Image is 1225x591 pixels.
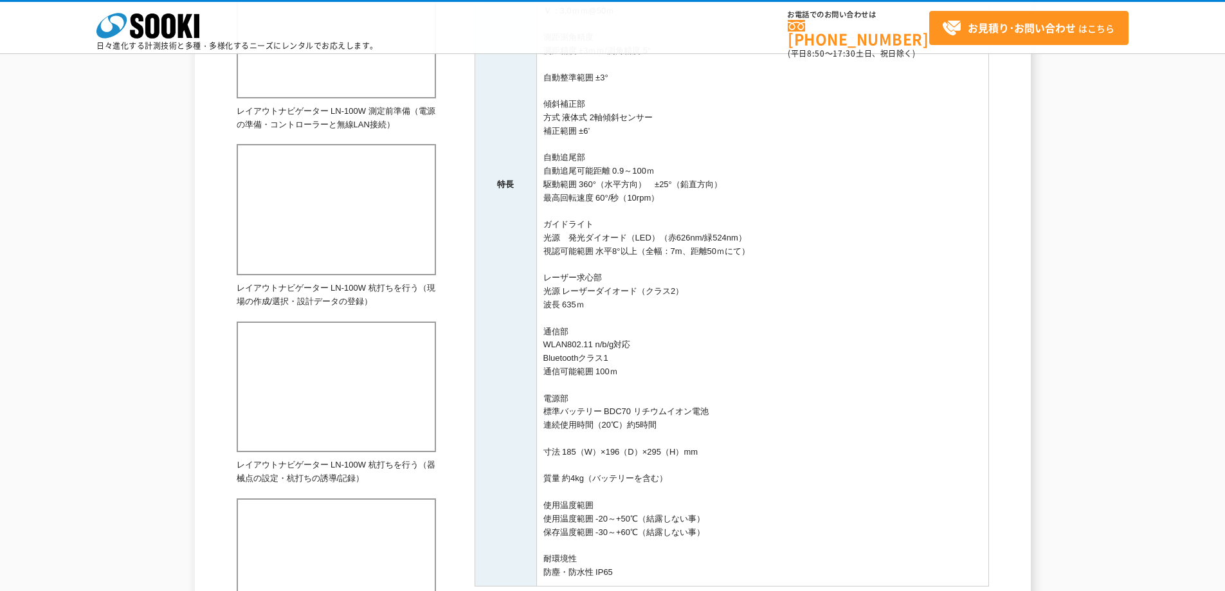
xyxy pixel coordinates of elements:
span: お電話でのお問い合わせは [788,11,929,19]
span: (平日 ～ 土日、祝日除く) [788,48,915,59]
p: レイアウトナビゲーター LN-100W 杭打ちを行う（現場の作成/選択・設計データの登録） [237,282,436,309]
p: レイアウトナビゲーター LN-100W 測定前準備（電源の準備・コントローラーと無線LAN接続） [237,105,436,132]
span: 8:50 [807,48,825,59]
p: 日々進化する計測技術と多種・多様化するニーズにレンタルでお応えします。 [96,42,378,50]
a: お見積り･お問い合わせはこちら [929,11,1129,45]
span: はこちら [942,19,1114,38]
span: 17:30 [833,48,856,59]
a: [PHONE_NUMBER] [788,20,929,46]
p: レイアウトナビゲーター LN-100W 杭打ちを行う（器械点の設定・杭打ちの誘導/記録） [237,459,436,486]
strong: お見積り･お問い合わせ [968,20,1076,35]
